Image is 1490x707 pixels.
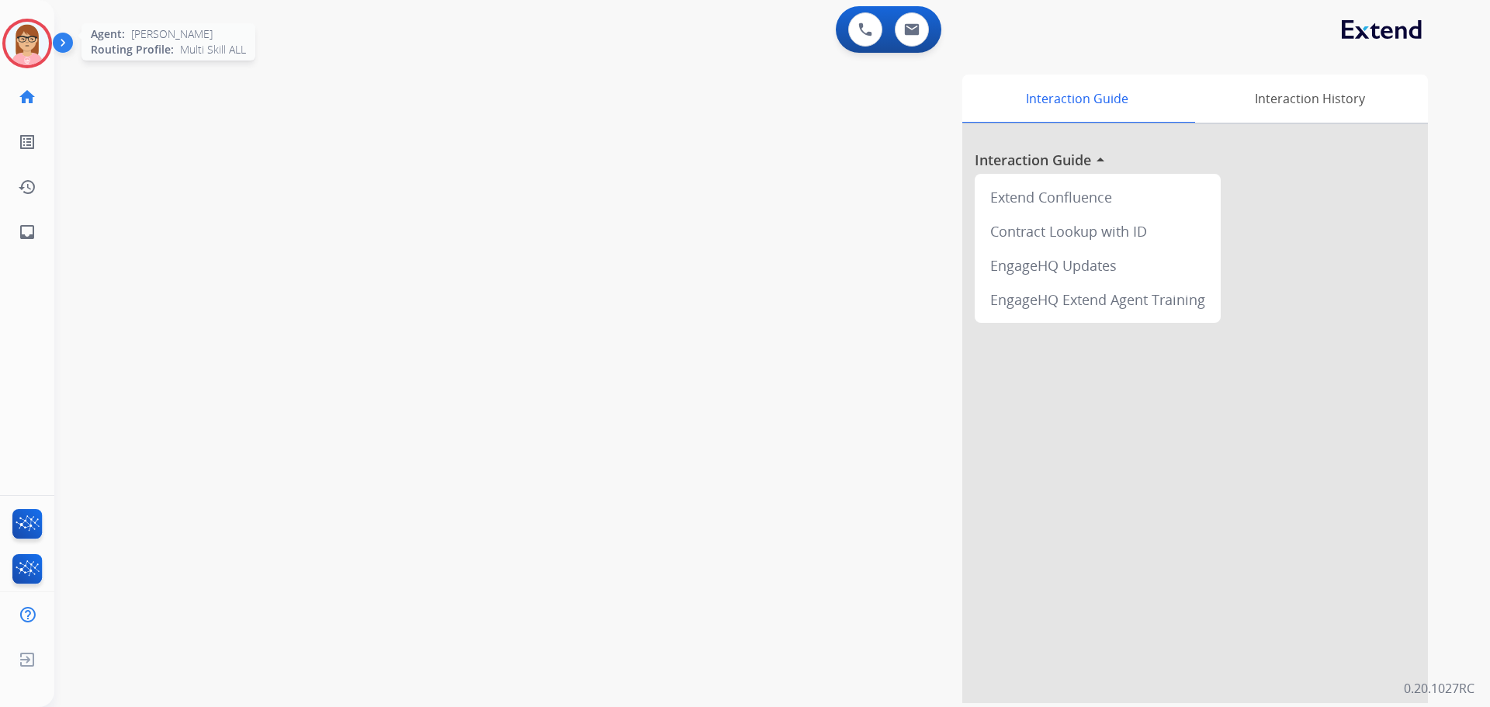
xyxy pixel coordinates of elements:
[5,22,49,65] img: avatar
[131,26,213,42] span: [PERSON_NAME]
[981,282,1215,317] div: EngageHQ Extend Agent Training
[1404,679,1474,698] p: 0.20.1027RC
[981,248,1215,282] div: EngageHQ Updates
[1191,75,1428,123] div: Interaction History
[91,42,174,57] span: Routing Profile:
[981,214,1215,248] div: Contract Lookup with ID
[18,178,36,196] mat-icon: history
[18,223,36,241] mat-icon: inbox
[962,75,1191,123] div: Interaction Guide
[981,180,1215,214] div: Extend Confluence
[91,26,125,42] span: Agent:
[180,42,246,57] span: Multi Skill ALL
[18,133,36,151] mat-icon: list_alt
[18,88,36,106] mat-icon: home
